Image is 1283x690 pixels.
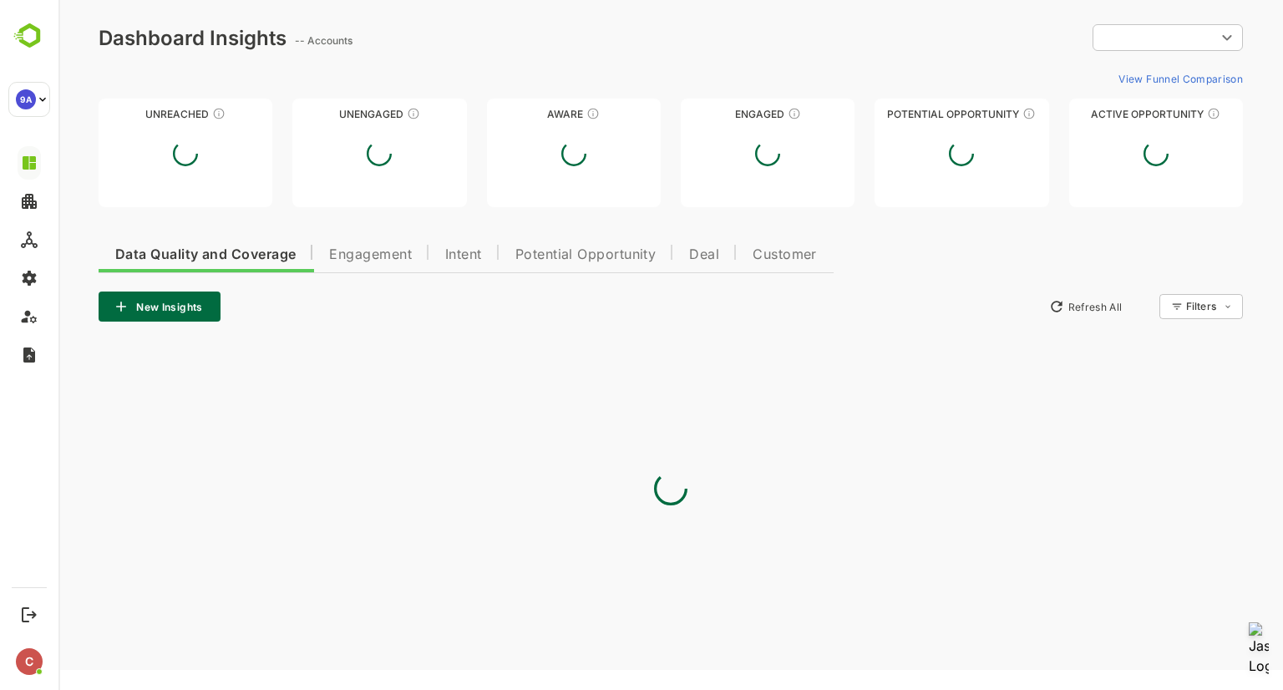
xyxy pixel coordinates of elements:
div: These accounts have open opportunities which might be at any of the Sales Stages [1149,107,1162,120]
div: Filters [1126,292,1184,322]
div: These accounts have just entered the buying cycle and need further nurturing [528,107,541,120]
ag: -- Accounts [236,34,299,47]
div: Dashboard Insights [40,26,228,50]
div: These accounts are MQAs and can be passed on to Inside Sales [964,107,977,120]
div: ​ [1034,23,1184,53]
div: Engaged [622,108,796,120]
button: Logout [18,603,40,626]
div: Potential Opportunity [816,108,990,120]
div: These accounts have not shown enough engagement and need nurturing [348,107,362,120]
span: Data Quality and Coverage [57,248,237,261]
button: New Insights [40,292,162,322]
div: These accounts are warm, further nurturing would qualify them to MQAs [729,107,743,120]
div: Unreached [40,108,214,120]
span: Engagement [271,248,353,261]
div: These accounts have not been engaged with for a defined time period [154,107,167,120]
div: Filters [1128,300,1158,312]
div: 9A [16,89,36,109]
img: BambooboxLogoMark.f1c84d78b4c51b1a7b5f700c9845e183.svg [8,20,51,52]
span: Intent [387,248,423,261]
div: Aware [429,108,602,120]
div: Unengaged [234,108,408,120]
button: View Funnel Comparison [1053,65,1184,92]
div: C [16,648,43,675]
button: Refresh All [983,293,1071,320]
span: Customer [694,248,758,261]
div: Active Opportunity [1011,108,1184,120]
span: Potential Opportunity [457,248,598,261]
span: Deal [631,248,661,261]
